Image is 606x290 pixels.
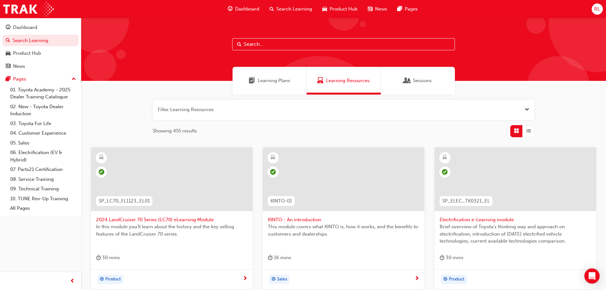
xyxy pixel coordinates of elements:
[592,4,603,15] button: RL
[8,174,79,184] a: 08. Service Training
[317,3,363,16] a: car-iconProduct Hub
[96,254,120,262] div: 30 mins
[264,3,317,16] a: search-iconSearch Learning
[105,276,121,283] span: Product
[326,77,370,84] span: Learning Resources
[258,77,290,84] span: Learning Plans
[449,276,464,283] span: Product
[8,203,79,213] a: All Pages
[100,275,104,284] span: target-icon
[8,85,79,102] a: 01. Toyota Academy - 2025 Dealer Training Catalogue
[91,147,253,289] a: SP_LC70_FL1123_EL012024 LandCruiser 70 Series (LC70) eLearning ModuleIn this module you'll learn ...
[13,24,37,31] div: Dashboard
[263,147,424,289] a: KINTO-01KINTO - An introductionThis module covers what KINTO is, how it works, and the benefits t...
[223,3,264,16] a: guage-iconDashboard
[232,38,455,50] input: Search...
[235,5,259,13] span: Dashboard
[440,254,463,262] div: 30 mins
[392,3,423,16] a: pages-iconPages
[442,197,490,205] span: SP_ELEC_TK0321_EL
[584,268,600,284] div: Open Intercom Messenger
[6,76,10,82] span: pages-icon
[8,194,79,204] a: 10. TUNE Rev-Up Training
[6,38,10,44] span: search-icon
[270,197,292,205] span: KINTO-01
[3,22,79,33] a: Dashboard
[413,77,432,84] span: Sessions
[526,127,531,135] span: List
[3,73,79,85] button: Pages
[442,153,447,162] span: learningResourceType_ELEARNING-icon
[243,276,247,282] span: next-icon
[440,223,591,245] span: Brief overview of Toyota’s thinking way and approach on electrification, introduction of [DATE] e...
[271,153,275,162] span: learningResourceType_ELEARNING-icon
[414,276,419,282] span: next-icon
[514,127,519,135] span: Grid
[8,165,79,174] a: 07. Parts21 Certification
[3,47,79,59] a: Product Hub
[13,75,26,83] div: Pages
[72,75,76,83] span: up-icon
[594,5,600,13] span: RL
[13,63,25,70] div: News
[330,5,358,13] span: Product Hub
[153,127,197,135] span: Showing 455 results
[443,275,448,284] span: target-icon
[440,216,591,223] span: Electrification e-Learning module
[363,3,392,16] a: news-iconNews
[307,67,381,95] a: Learning ResourcesLearning Resources
[96,223,247,237] span: In this module you'll learn about the history and the key selling features of the LandCruiser 70 ...
[277,276,287,283] span: Sales
[3,2,54,16] img: Trak
[322,5,327,13] span: car-icon
[70,277,75,285] span: prev-icon
[317,77,324,84] span: Learning Resources
[237,41,241,48] span: Search
[276,5,312,13] span: Search Learning
[233,67,307,95] a: Learning PlansLearning Plans
[268,223,419,237] span: This module covers what KINTO is, how it works, and the benefits to customers and dealerships.
[228,5,233,13] span: guage-icon
[8,119,79,129] a: 03. Toyota For Life
[96,254,101,262] span: duration-icon
[99,169,104,175] span: learningRecordVerb_PASS-icon
[8,148,79,165] a: 06. Electrification (EV & Hybrid)
[99,153,104,162] span: learningResourceType_ELEARNING-icon
[525,106,529,113] button: Open the filter
[375,5,387,13] span: News
[271,275,276,284] span: target-icon
[3,35,79,46] a: Search Learning
[6,64,10,69] span: news-icon
[13,50,41,57] div: Product Hub
[8,138,79,148] a: 05. Sales
[397,5,402,13] span: pages-icon
[435,147,596,289] a: SP_ELEC_TK0321_ELElectrification e-Learning moduleBrief overview of Toyota’s thinking way and app...
[99,197,150,205] span: SP_LC70_FL1123_EL01
[8,128,79,138] a: 04. Customer Experience
[368,5,373,13] span: news-icon
[270,169,276,175] span: learningRecordVerb_PASS-icon
[8,184,79,194] a: 09. Technical Training
[6,25,10,31] span: guage-icon
[440,254,444,262] span: duration-icon
[269,5,274,13] span: search-icon
[6,51,10,56] span: car-icon
[96,216,247,223] span: 2024 LandCruiser 70 Series (LC70) eLearning Module
[404,77,410,84] span: Sessions
[268,216,419,223] span: KINTO - An introduction
[268,254,291,262] div: 16 mins
[381,67,455,95] a: SessionsSessions
[268,254,273,262] span: duration-icon
[442,169,448,175] span: learningRecordVerb_COMPLETE-icon
[249,77,255,84] span: Learning Plans
[3,20,79,73] button: DashboardSearch LearningProduct HubNews
[405,5,418,13] span: Pages
[8,102,79,119] a: 02. New - Toyota Dealer Induction
[3,60,79,72] a: News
